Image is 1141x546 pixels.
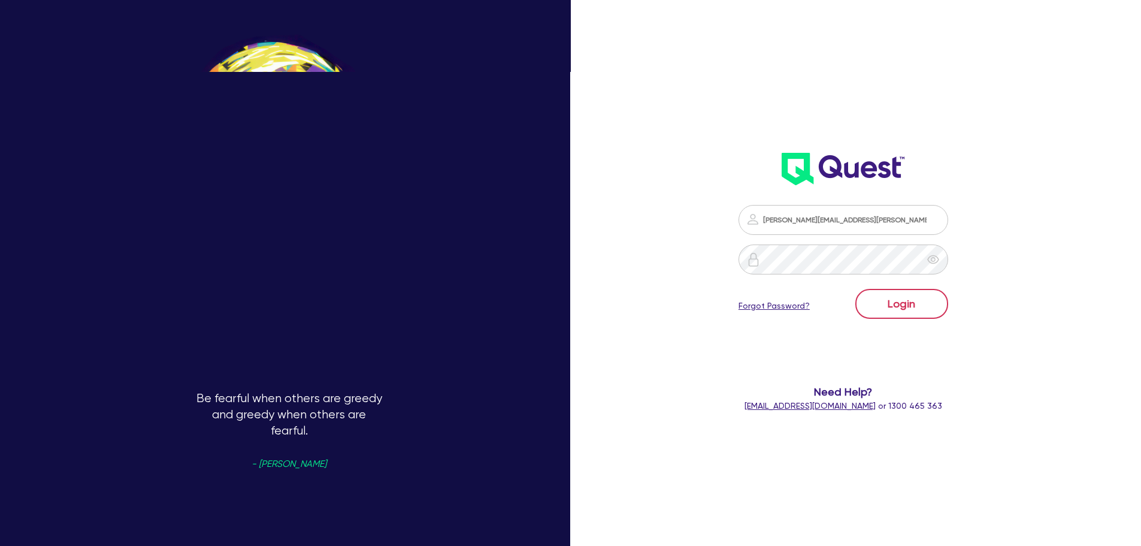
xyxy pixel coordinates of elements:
button: Login [855,289,948,319]
input: Email address [739,205,948,235]
span: Need Help? [691,384,997,400]
img: wH2k97JdezQIQAAAABJRU5ErkJggg== [782,153,904,185]
span: eye [927,254,939,266]
a: Forgot Password? [739,300,810,312]
img: icon-password [746,252,761,267]
span: - [PERSON_NAME] [252,460,326,469]
a: [EMAIL_ADDRESS][DOMAIN_NAME] [744,401,876,411]
span: or 1300 465 363 [744,401,942,411]
img: icon-password [746,212,760,227]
